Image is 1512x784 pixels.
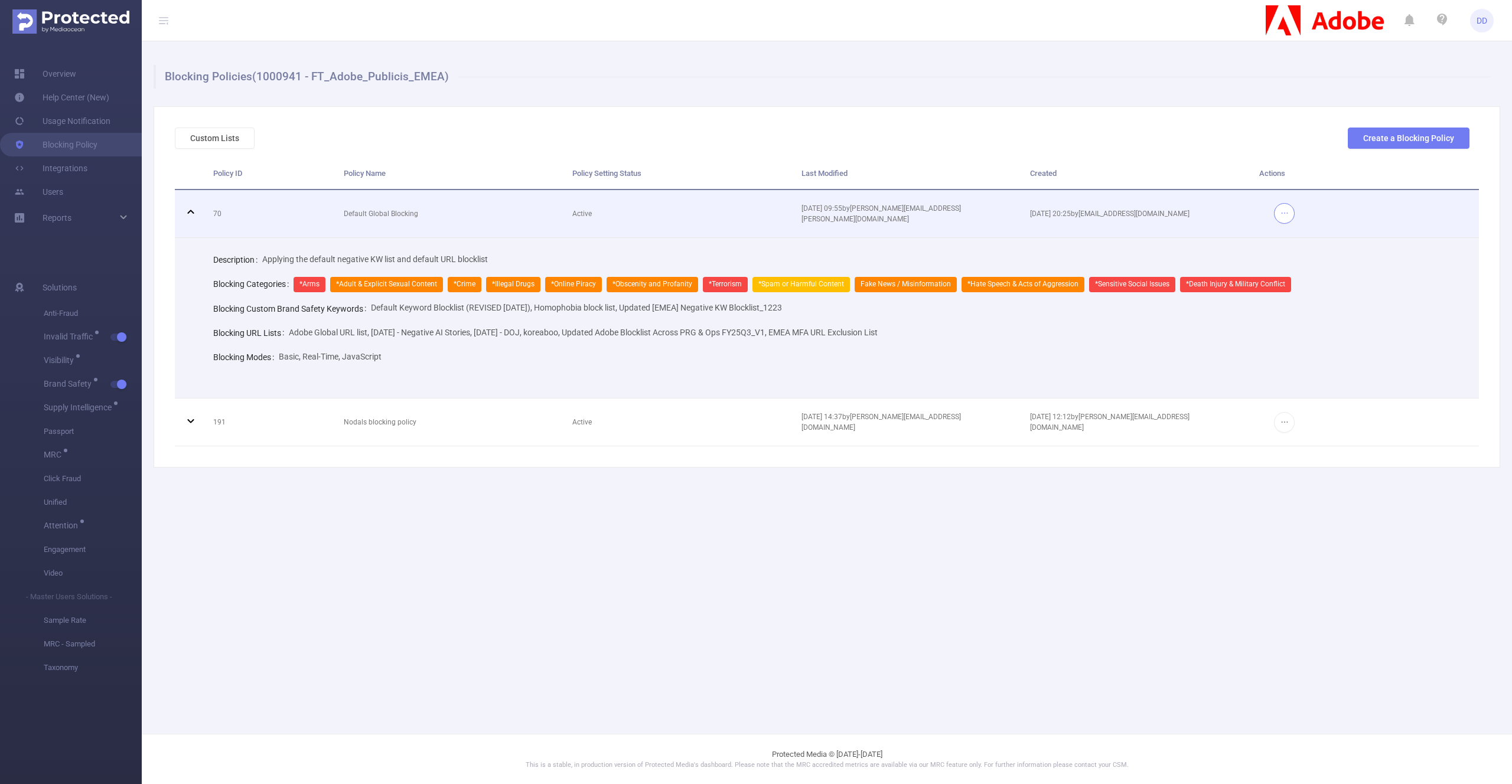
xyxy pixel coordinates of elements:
span: [DATE] 20:25 by [EMAIL_ADDRESS][DOMAIN_NAME] [1030,210,1190,218]
span: *Death Injury & Military Conflict [1180,277,1291,292]
span: Adobe Global URL list, [DATE] - Negative AI Stories, [DATE] - DOJ, koreaboo, Updated Adobe Blockl... [289,328,878,337]
span: Applying the default negative KW list and default URL blocklist [262,254,488,264]
span: Created [1030,169,1057,178]
span: Fake News / Misinformation [855,277,957,292]
a: Reports [43,206,71,230]
span: *Arms [294,277,325,292]
span: [DATE] 09:55 by [PERSON_NAME][EMAIL_ADDRESS][PERSON_NAME][DOMAIN_NAME] [801,204,961,223]
span: Anti-Fraud [44,302,142,325]
span: *Illegal Drugs [486,277,540,292]
a: Users [14,180,63,204]
span: Actions [1259,169,1285,178]
span: *Obscenity and Profanity [607,277,698,292]
span: Attention [44,521,82,530]
span: Last Modified [801,169,848,178]
label: Blocking Custom Brand Safety Keywords [213,304,371,313]
p: This is a stable, in production version of Protected Media's dashboard. Please note that the MRC ... [171,760,1482,770]
span: MRC - Sampled [44,632,142,656]
span: Unified [44,491,142,514]
button: icon: ellipsis [1274,412,1295,433]
a: Overview [14,62,76,86]
label: Blocking Modes [213,352,279,362]
span: [DATE] 12:12 by [PERSON_NAME][EMAIL_ADDRESS][DOMAIN_NAME] [1030,413,1190,432]
td: Default Global Blocking [335,190,563,238]
span: *Terrorism [703,277,748,292]
span: *Hate Speech & Acts of Aggression [962,277,1084,292]
span: Brand Safety [44,380,96,388]
span: *Spam or Harmful Content [752,277,850,292]
a: Help Center (New) [14,86,109,109]
span: Supply Intelligence [44,403,116,411]
span: Active [572,418,592,426]
a: Usage Notification [14,109,110,133]
span: *Adult & Explicit Sexual Content [330,277,443,292]
span: Policy Name [344,169,386,178]
label: Blocking Categories [213,279,294,289]
span: *Sensitive Social Issues [1089,277,1175,292]
button: Create a Blocking Policy [1348,128,1469,149]
span: Solutions [43,276,77,299]
span: Policy ID [213,169,242,178]
label: Description [213,255,262,264]
span: MRC [44,450,66,459]
span: Engagement [44,538,142,561]
img: Protected Media [12,9,129,34]
span: Video [44,561,142,585]
span: Sample Rate [44,609,142,632]
span: Active [572,210,592,218]
td: Nodals blocking policy [335,398,563,446]
button: Custom Lists [175,128,255,149]
label: Blocking URL Lists [213,328,289,338]
span: *Online Piracy [545,277,602,292]
span: [DATE] 14:37 by [PERSON_NAME][EMAIL_ADDRESS][DOMAIN_NAME] [801,413,961,432]
a: Integrations [14,156,87,180]
span: Policy Setting Status [572,169,641,178]
span: Passport [44,420,142,443]
span: Basic, Real-Time, JavaScript [279,352,382,361]
span: Taxonomy [44,656,142,680]
span: Default Keyword Blocklist (REVISED [DATE]), Homophobia block list, Updated [EMEA] Negative KW Blo... [371,303,782,312]
footer: Protected Media © [DATE]-[DATE] [142,734,1512,784]
td: 191 [204,398,335,446]
a: Custom Lists [175,133,255,143]
span: *Crime [448,277,481,292]
h1: Blocking Policies (1000941 - FT_Adobe_Publicis_EMEA) [154,65,1490,89]
td: 70 [204,190,335,238]
span: Reports [43,213,71,223]
a: Blocking Policy [14,133,97,156]
span: DD [1477,9,1487,32]
button: icon: ellipsis [1274,203,1295,224]
span: Invalid Traffic [44,332,97,341]
span: Click Fraud [44,467,142,491]
span: Visibility [44,356,78,364]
